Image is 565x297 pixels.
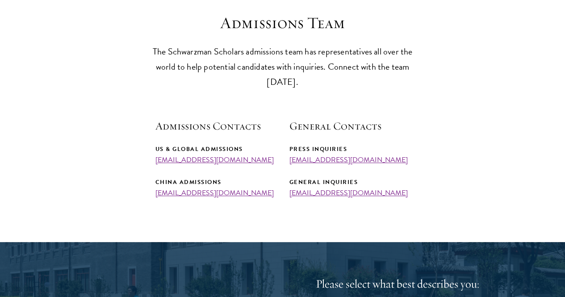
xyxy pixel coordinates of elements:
[289,177,410,187] div: General Inquiries
[289,118,410,134] h5: General Contacts
[289,188,408,198] a: [EMAIL_ADDRESS][DOMAIN_NAME]
[144,44,421,89] p: The Schwarzman Scholars admissions team has representatives all over the world to help potential ...
[155,144,276,154] div: US & Global Admissions
[155,188,274,198] a: [EMAIL_ADDRESS][DOMAIN_NAME]
[155,118,276,134] h5: Admissions Contacts
[289,144,410,154] div: Press Inquiries
[144,13,421,33] h3: Admissions Team
[155,155,274,165] a: [EMAIL_ADDRESS][DOMAIN_NAME]
[155,177,276,187] div: China Admissions
[257,276,538,293] h4: Please select what best describes you:
[289,155,408,165] a: [EMAIL_ADDRESS][DOMAIN_NAME]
